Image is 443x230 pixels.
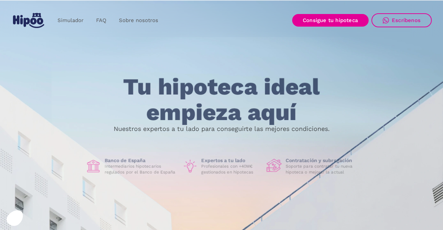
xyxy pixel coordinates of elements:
p: Profesionales con +40M€ gestionados en hipotecas [201,164,261,175]
div: Escríbenos [392,17,421,23]
a: Consigue tu hipoteca [292,14,369,27]
a: FAQ [90,14,113,27]
p: Intermediarios hipotecarios regulados por el Banco de España [105,164,177,175]
a: Escríbenos [371,13,432,27]
h1: Expertos a tu lado [201,158,261,164]
h1: Banco de España [105,158,177,164]
a: Sobre nosotros [113,14,165,27]
h1: Tu hipoteca ideal empieza aquí [88,74,354,125]
a: Simulador [51,14,90,27]
p: Nuestros expertos a tu lado para conseguirte las mejores condiciones. [114,126,330,132]
p: Soporte para contratar tu nueva hipoteca o mejorar la actual [286,164,358,175]
h1: Contratación y subrogación [286,158,358,164]
a: home [11,10,46,31]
